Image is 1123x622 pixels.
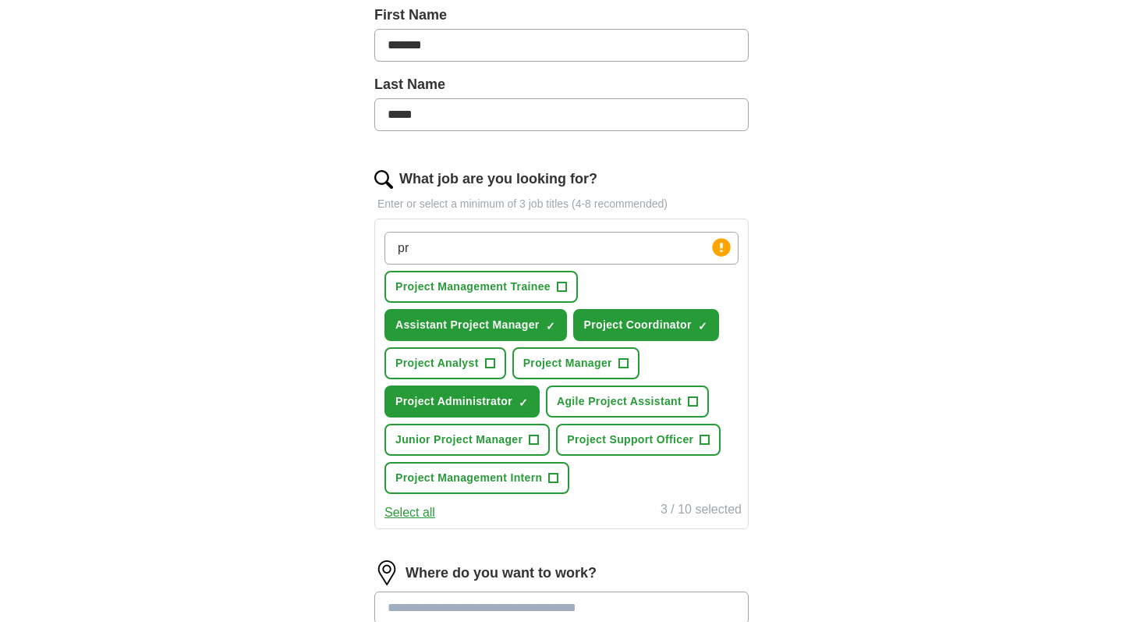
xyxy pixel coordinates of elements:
[399,169,597,190] label: What job are you looking for?
[384,424,550,456] button: Junior Project Manager
[406,563,597,584] label: Where do you want to work?
[546,320,555,332] span: ✓
[384,309,567,341] button: Assistant Project Manager✓
[384,347,506,379] button: Project Analyst
[512,347,639,379] button: Project Manager
[395,355,479,371] span: Project Analyst
[374,5,749,26] label: First Name
[384,232,739,265] input: Type a job title and press enter
[556,424,721,456] button: Project Support Officer
[567,432,693,448] span: Project Support Officer
[395,470,542,486] span: Project Management Intern
[384,462,569,494] button: Project Management Intern
[384,271,578,303] button: Project Management Trainee
[546,386,709,418] button: Agile Project Assistant
[698,320,707,332] span: ✓
[374,196,749,212] p: Enter or select a minimum of 3 job titles (4-8 recommended)
[384,503,435,522] button: Select all
[573,309,719,341] button: Project Coordinator✓
[374,170,393,189] img: search.png
[395,279,551,295] span: Project Management Trainee
[384,386,540,418] button: Project Administrator✓
[395,432,523,448] span: Junior Project Manager
[395,393,512,410] span: Project Administrator
[523,355,612,371] span: Project Manager
[661,500,742,522] div: 3 / 10 selected
[395,317,540,333] span: Assistant Project Manager
[557,393,682,410] span: Agile Project Assistant
[584,317,692,333] span: Project Coordinator
[519,396,528,409] span: ✓
[374,560,399,585] img: location.png
[374,74,749,95] label: Last Name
